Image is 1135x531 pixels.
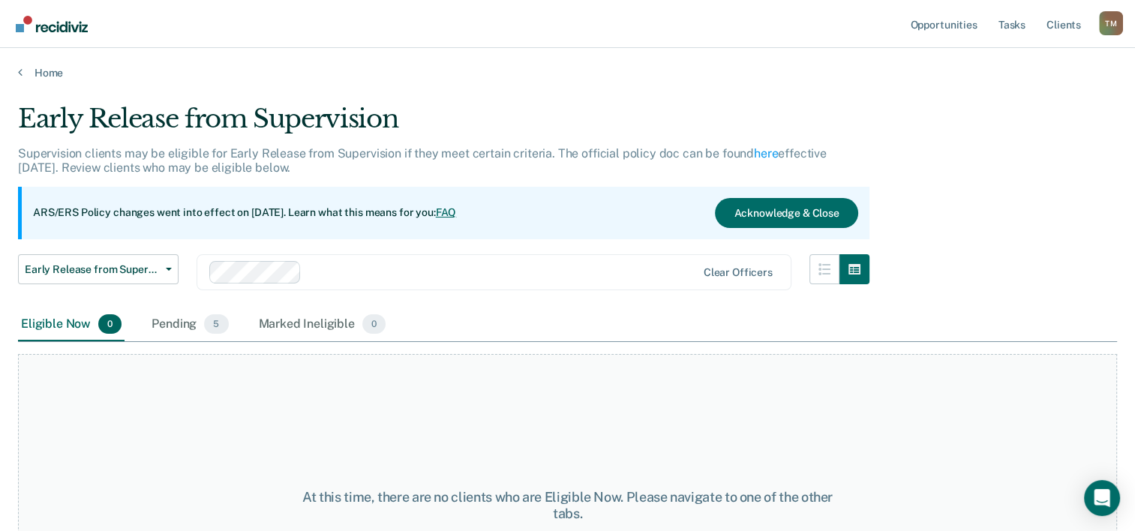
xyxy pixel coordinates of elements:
[18,103,869,146] div: Early Release from Supervision
[16,16,88,32] img: Recidiviz
[33,205,456,220] p: ARS/ERS Policy changes went into effect on [DATE]. Learn what this means for you:
[149,308,231,341] div: Pending5
[436,206,457,218] a: FAQ
[25,263,160,276] span: Early Release from Supervision
[18,66,1117,79] a: Home
[1099,11,1123,35] div: T M
[18,146,827,175] p: Supervision clients may be eligible for Early Release from Supervision if they meet certain crite...
[98,314,122,334] span: 0
[18,308,125,341] div: Eligible Now0
[715,198,857,228] button: Acknowledge & Close
[754,146,778,160] a: here
[1084,480,1120,516] div: Open Intercom Messenger
[18,254,179,284] button: Early Release from Supervision
[704,266,773,279] div: Clear officers
[1099,11,1123,35] button: Profile dropdown button
[362,314,386,334] span: 0
[293,489,842,521] div: At this time, there are no clients who are Eligible Now. Please navigate to one of the other tabs.
[204,314,228,334] span: 5
[256,308,389,341] div: Marked Ineligible0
